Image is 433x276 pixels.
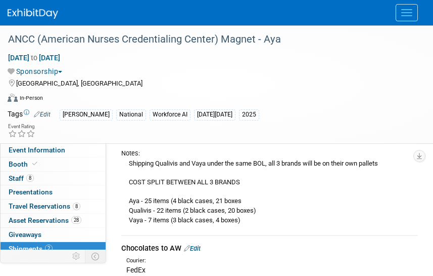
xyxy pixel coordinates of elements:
a: Staff8 [1,172,106,185]
span: Travel Reservations [9,202,80,210]
div: Workforce AI [150,109,190,120]
img: ExhibitDay [8,9,58,19]
span: Asset Reservations [9,216,81,224]
div: In-Person [19,94,43,102]
td: Personalize Event Tab Strip [68,250,85,263]
div: Courier: [126,257,418,265]
td: Tags [8,109,51,121]
span: Shipments [9,245,53,253]
span: [DATE] [DATE] [8,53,61,62]
i: Booth reservation complete [32,161,37,167]
div: Shipping Qualivis and Vaya under the same BOL, all 3 brands will be on their own pallets COST SPL... [121,158,418,225]
div: FedEx [126,265,418,275]
span: Staff [9,174,34,182]
a: Asset Reservations28 [1,214,106,227]
span: 8 [73,203,80,210]
span: Giveaways [9,230,41,239]
button: Menu [396,4,418,21]
a: Shipments2 [1,242,106,256]
a: Giveaways [1,228,106,242]
img: Format-Inperson.png [8,94,18,102]
div: [DATE][DATE] [194,109,235,120]
div: Notes: [121,149,418,158]
div: National [116,109,146,120]
td: Toggle Event Tabs [85,250,106,263]
a: Event Information [1,143,106,157]
div: 2025 [239,109,259,120]
div: [PERSON_NAME] [60,109,113,120]
span: [GEOGRAPHIC_DATA], [GEOGRAPHIC_DATA] [16,80,142,87]
span: 2 [45,245,53,252]
span: to [29,54,39,62]
span: Presentations [9,188,53,196]
a: Presentations [1,185,106,199]
span: 8 [26,174,34,182]
div: ANCC (American Nurses Credentialing Center) Magnet - Aya [5,30,413,49]
a: Edit [34,111,51,118]
span: 28 [71,216,81,224]
div: Event Format [8,92,420,107]
span: Event Information [9,146,65,154]
span: Booth [9,160,39,168]
a: Booth [1,157,106,171]
div: Event Rating [8,124,35,129]
button: Sponsorship [8,66,66,76]
div: Chocolates to AW [121,243,418,254]
a: Travel Reservations8 [1,200,106,213]
a: Edit [184,245,201,252]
